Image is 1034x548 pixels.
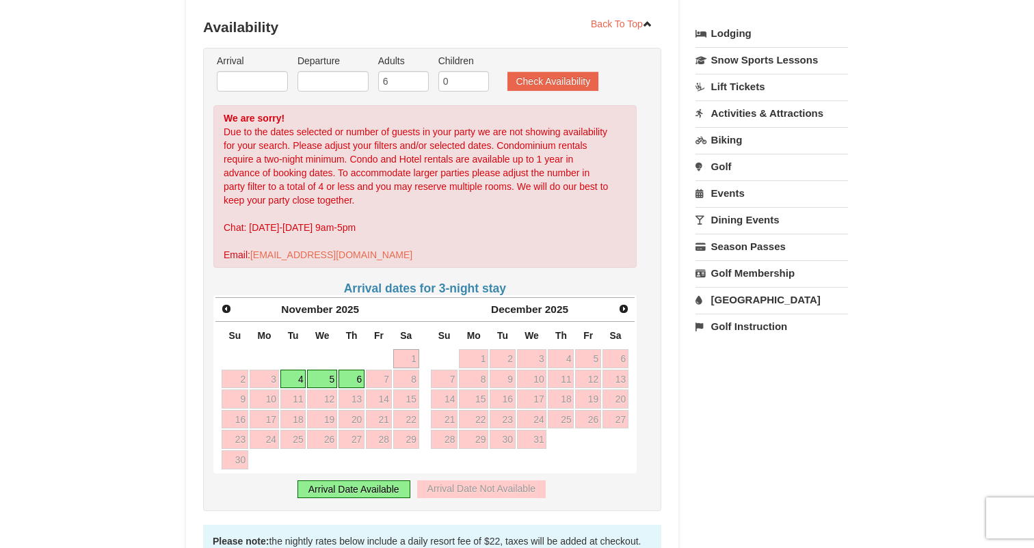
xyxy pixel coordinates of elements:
span: Thursday [346,330,358,341]
a: 28 [431,430,458,449]
a: 16 [222,410,248,429]
a: 29 [459,430,488,449]
div: Arrival Date Not Available [417,480,546,498]
span: Tuesday [288,330,299,341]
a: 14 [431,389,458,409]
a: 14 [366,389,392,409]
label: Departure [297,54,369,68]
a: 22 [459,410,488,429]
a: 5 [575,349,601,368]
a: 12 [307,389,337,409]
a: 13 [602,370,628,389]
span: Wednesday [525,330,539,341]
a: 2 [222,370,248,389]
a: 9 [490,370,516,389]
a: 15 [459,389,488,409]
a: 17 [517,389,547,409]
label: Arrival [217,54,288,68]
a: 28 [366,430,392,449]
a: Lift Tickets [695,74,848,99]
a: 15 [393,389,419,409]
a: 21 [366,410,392,429]
a: 29 [393,430,419,449]
span: Wednesday [315,330,330,341]
a: 6 [602,349,628,368]
span: Sunday [228,330,241,341]
span: Friday [583,330,593,341]
span: Monday [467,330,481,341]
a: 30 [490,430,516,449]
a: Next [614,299,633,318]
a: 17 [250,410,279,429]
a: 12 [575,370,601,389]
a: 1 [393,349,419,368]
a: Golf Instruction [695,314,848,339]
a: 5 [307,370,337,389]
span: 2025 [545,303,568,315]
a: 24 [250,430,279,449]
strong: Please note: [213,536,269,547]
a: 7 [431,370,458,389]
a: 24 [517,410,547,429]
a: 11 [548,370,574,389]
a: 18 [548,389,574,409]
a: 25 [280,430,306,449]
span: Thursday [555,330,567,341]
a: Events [695,180,848,206]
span: November [281,303,332,315]
label: Children [438,54,489,68]
label: Adults [378,54,429,68]
a: Golf Membership [695,260,848,286]
a: 27 [602,410,628,429]
span: Sunday [438,330,451,341]
a: 16 [490,389,516,409]
a: Prev [217,299,236,318]
a: Season Passes [695,234,848,259]
a: 4 [280,370,306,389]
a: 26 [575,410,601,429]
a: 6 [339,370,364,389]
a: 2 [490,349,516,368]
a: 19 [307,410,337,429]
a: 20 [339,410,364,429]
h3: Availability [203,14,661,41]
a: 1 [459,349,488,368]
a: 27 [339,430,364,449]
div: Due to the dates selected or number of guests in your party we are not showing availability for y... [213,105,637,268]
a: 30 [222,450,248,469]
a: Back To Top [582,14,661,34]
a: 3 [517,349,547,368]
a: 10 [250,389,279,409]
span: Friday [374,330,384,341]
a: 23 [222,430,248,449]
a: 26 [307,430,337,449]
strong: We are sorry! [224,113,284,124]
a: 13 [339,389,364,409]
span: December [491,303,542,315]
a: Activities & Attractions [695,100,848,126]
a: 10 [517,370,547,389]
a: Dining Events [695,207,848,232]
a: 19 [575,389,601,409]
a: 22 [393,410,419,429]
span: Saturday [610,330,622,341]
span: Prev [221,303,232,314]
a: [EMAIL_ADDRESS][DOMAIN_NAME] [250,249,412,260]
h4: Arrival dates for 3-night stay [213,282,637,295]
a: 11 [280,389,306,409]
span: Tuesday [497,330,508,341]
a: 7 [366,370,392,389]
a: 23 [490,410,516,429]
a: 21 [431,410,458,429]
span: Next [618,303,629,314]
span: Saturday [400,330,412,341]
a: Lodging [695,21,848,46]
a: 25 [548,410,574,429]
a: 4 [548,349,574,368]
a: 31 [517,430,547,449]
a: 8 [393,370,419,389]
a: 20 [602,389,628,409]
a: 18 [280,410,306,429]
a: 9 [222,389,248,409]
div: Arrival Date Available [297,480,410,498]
